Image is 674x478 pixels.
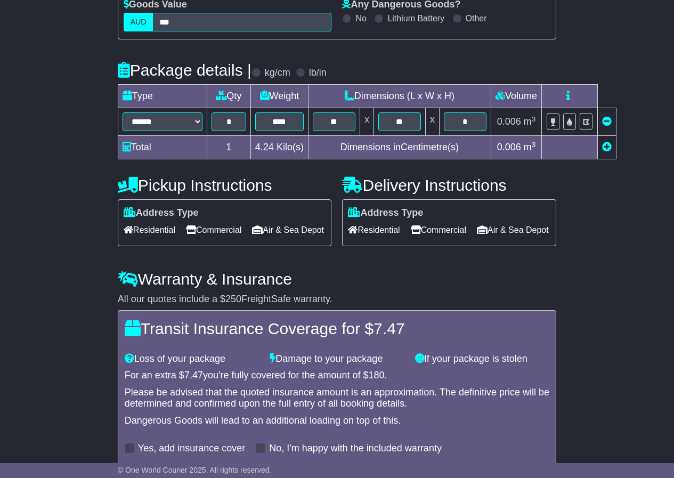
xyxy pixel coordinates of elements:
[255,142,274,152] span: 4.24
[250,85,308,108] td: Weight
[348,207,423,219] label: Address Type
[387,13,444,23] label: Lithium Battery
[184,370,203,380] span: 7.47
[524,142,536,152] span: m
[532,141,536,149] sup: 3
[342,176,556,194] h4: Delivery Instructions
[360,108,373,136] td: x
[118,85,207,108] td: Type
[524,116,536,127] span: m
[118,61,251,79] h4: Package details |
[269,443,442,455] label: No, I'm happy with the included warranty
[138,443,245,455] label: Yes, add insurance cover
[125,415,549,427] div: Dangerous Goods will lead to an additional loading on top of this.
[265,67,290,79] label: kg/cm
[602,116,612,127] a: Remove this item
[250,136,308,159] td: Kilo(s)
[207,85,250,108] td: Qty
[118,294,556,305] div: All our quotes include a $ FreightSafe warranty.
[497,142,521,152] span: 0.006
[411,222,466,238] span: Commercial
[369,370,385,380] span: 180
[264,353,409,365] div: Damage to your package
[118,176,332,194] h4: Pickup Instructions
[466,13,487,23] label: Other
[118,136,207,159] td: Total
[532,115,536,123] sup: 3
[308,85,491,108] td: Dimensions (L x W x H)
[355,13,366,23] label: No
[373,320,404,337] span: 7.47
[309,67,327,79] label: lb/in
[491,85,541,108] td: Volume
[410,353,555,365] div: If your package is stolen
[125,320,549,337] h4: Transit Insurance Coverage for $
[348,222,400,238] span: Residential
[125,370,549,382] div: For an extra $ you're fully covered for the amount of $ .
[207,136,250,159] td: 1
[186,222,241,238] span: Commercial
[225,294,241,304] span: 250
[119,353,264,365] div: Loss of your package
[252,222,324,238] span: Air & Sea Depot
[124,222,175,238] span: Residential
[477,222,549,238] span: Air & Sea Depot
[118,466,272,474] span: © One World Courier 2025. All rights reserved.
[124,207,199,219] label: Address Type
[425,108,439,136] td: x
[124,13,153,31] label: AUD
[308,136,491,159] td: Dimensions in Centimetre(s)
[602,142,612,152] a: Add new item
[497,116,521,127] span: 0.006
[118,270,556,288] h4: Warranty & Insurance
[125,387,549,410] div: Please be advised that the quoted insurance amount is an approximation. The definitive price will...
